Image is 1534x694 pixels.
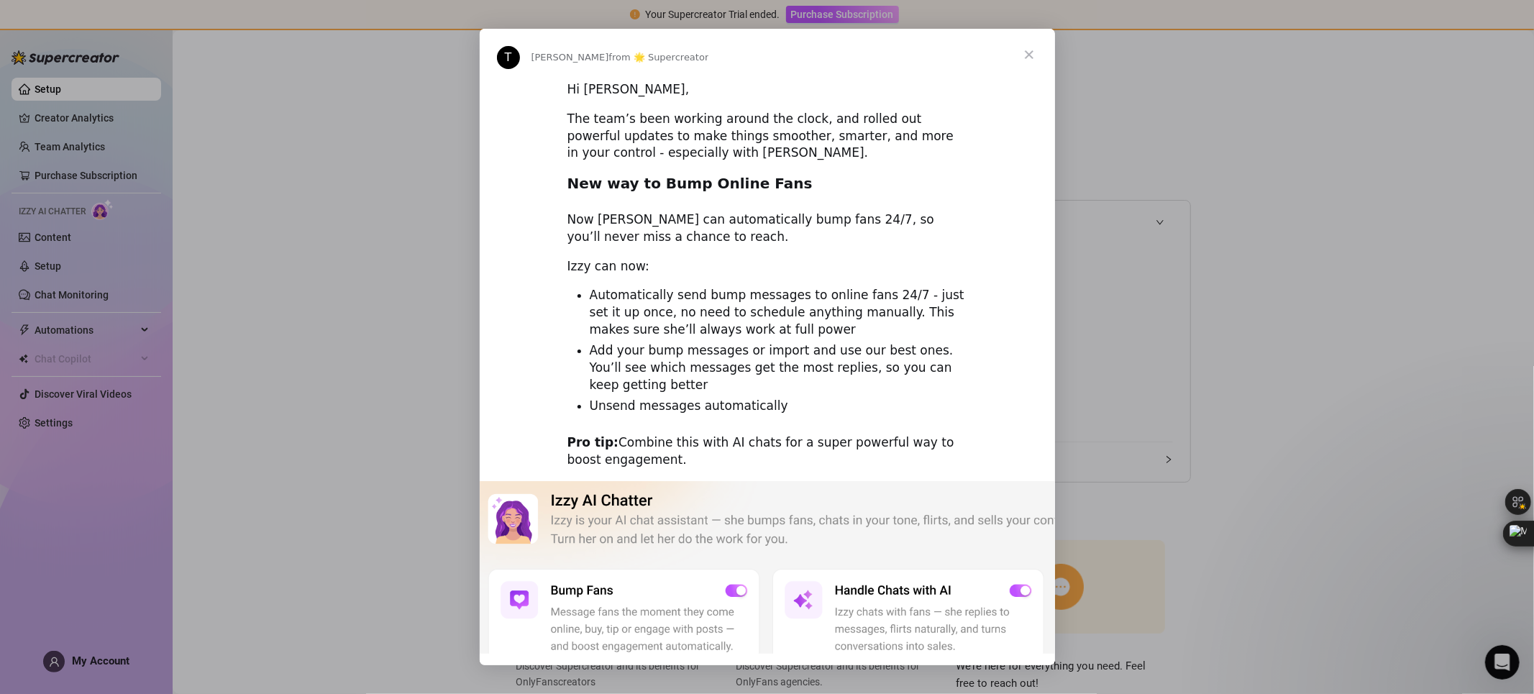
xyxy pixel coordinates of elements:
[531,52,609,63] span: [PERSON_NAME]
[567,81,967,99] div: Hi [PERSON_NAME],
[567,258,967,275] div: Izzy can now:
[567,435,618,449] b: Pro tip:
[567,211,967,246] div: Now [PERSON_NAME] can automatically bump fans 24/7, so you’ll never miss a chance to reach.
[1003,29,1055,81] span: Close
[609,52,709,63] span: from 🌟 Supercreator
[567,434,967,469] div: Combine this with AI chats for a super powerful way to boost engagement.
[590,287,967,339] li: Automatically send bump messages to online fans 24/7 - just set it up once, no need to schedule a...
[497,46,520,69] div: Profile image for Tanya
[590,398,967,415] li: Unsend messages automatically
[590,342,967,394] li: Add your bump messages or import and use our best ones. You’ll see which messages get the most re...
[567,174,967,201] h2: New way to Bump Online Fans
[567,111,967,162] div: The team’s been working around the clock, and rolled out powerful updates to make things smoother...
